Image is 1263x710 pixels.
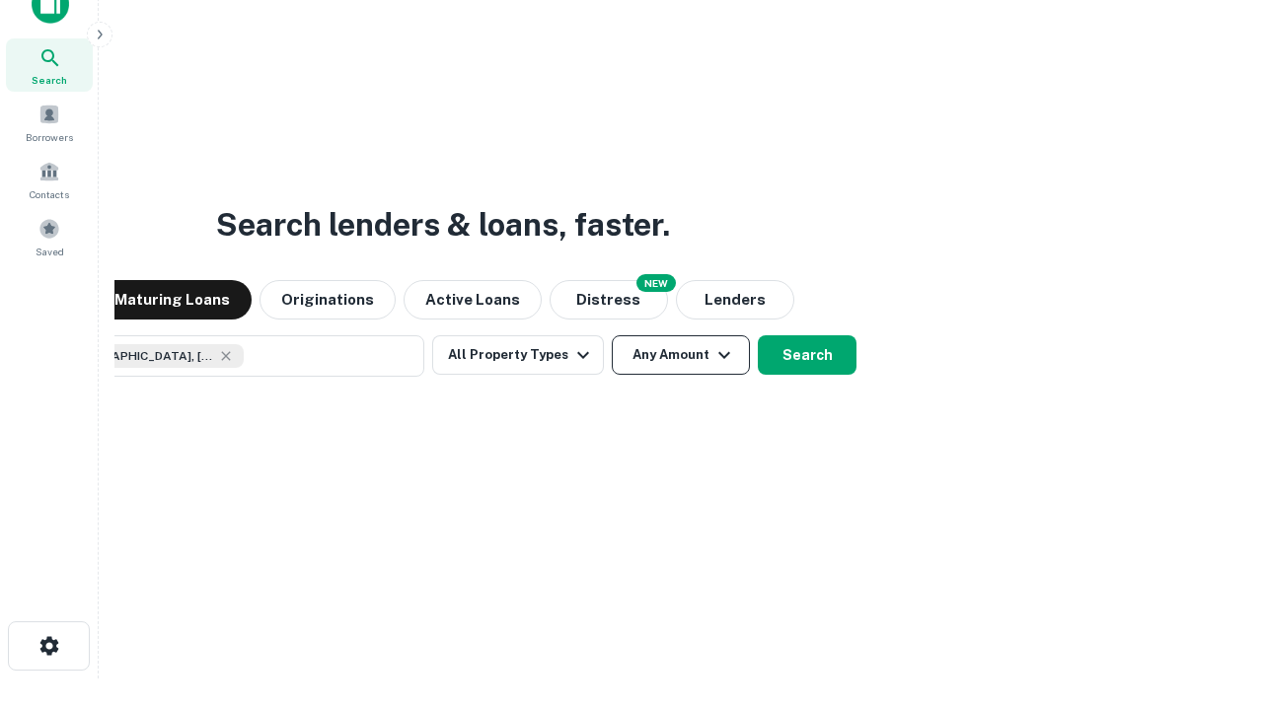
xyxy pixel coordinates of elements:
button: Search distressed loans with lien and other non-mortgage details. [550,280,668,319]
button: Search [758,335,856,375]
a: Contacts [6,153,93,206]
button: Any Amount [612,335,750,375]
a: Saved [6,210,93,263]
button: Maturing Loans [93,280,252,319]
div: NEW [636,274,676,292]
button: All Property Types [432,335,604,375]
span: Search [32,72,67,88]
button: Originations [260,280,396,319]
iframe: Chat Widget [1164,552,1263,647]
span: Borrowers [26,129,73,145]
button: [GEOGRAPHIC_DATA], [GEOGRAPHIC_DATA], [GEOGRAPHIC_DATA] [30,335,424,377]
span: Saved [36,244,64,259]
h3: Search lenders & loans, faster. [216,201,670,248]
button: Active Loans [404,280,542,319]
a: Borrowers [6,96,93,149]
span: [GEOGRAPHIC_DATA], [GEOGRAPHIC_DATA], [GEOGRAPHIC_DATA] [66,347,214,365]
button: Lenders [676,280,794,319]
span: Contacts [30,186,69,202]
a: Search [6,38,93,92]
